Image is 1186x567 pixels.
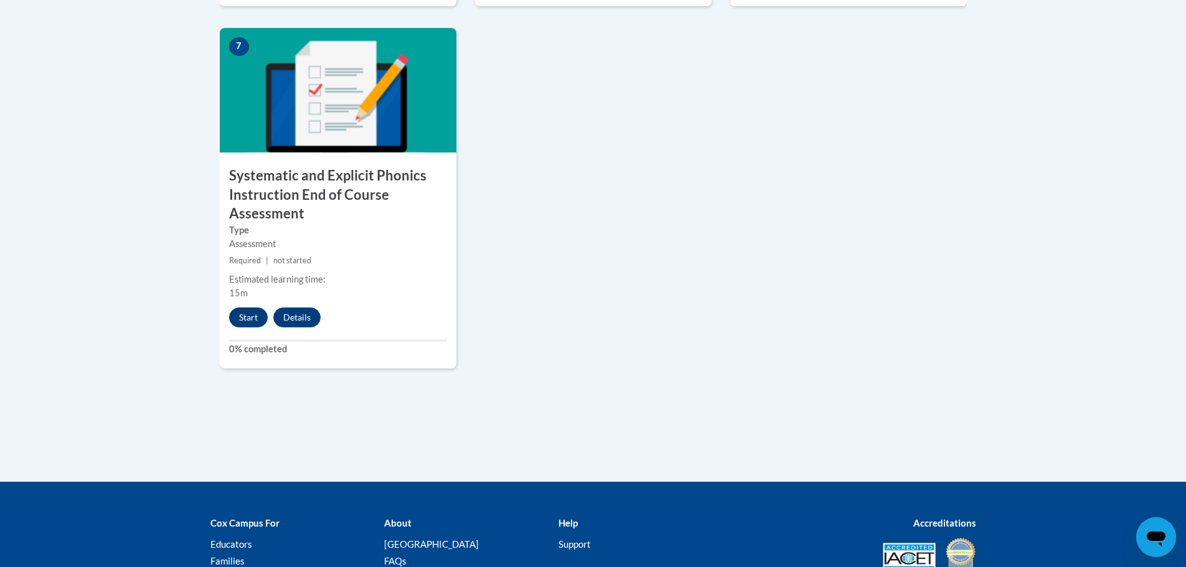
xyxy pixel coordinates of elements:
b: Help [558,517,578,528]
div: Estimated learning time: [229,273,447,286]
div: Assessment [229,237,447,251]
button: Details [273,307,321,327]
iframe: Button to launch messaging window [1136,517,1176,557]
span: 7 [229,37,249,56]
b: Accreditations [913,517,976,528]
a: [GEOGRAPHIC_DATA] [384,538,479,550]
b: About [384,517,412,528]
a: Educators [210,538,252,550]
span: | [266,256,268,265]
button: Start [229,307,268,327]
label: 0% completed [229,342,447,356]
span: 15m [229,288,248,298]
a: FAQs [384,555,407,566]
span: Required [229,256,261,265]
span: not started [273,256,311,265]
b: Cox Campus For [210,517,280,528]
label: Type [229,223,447,237]
img: Course Image [220,28,456,152]
a: Support [558,538,591,550]
h3: Systematic and Explicit Phonics Instruction End of Course Assessment [220,166,456,223]
a: Families [210,555,245,566]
